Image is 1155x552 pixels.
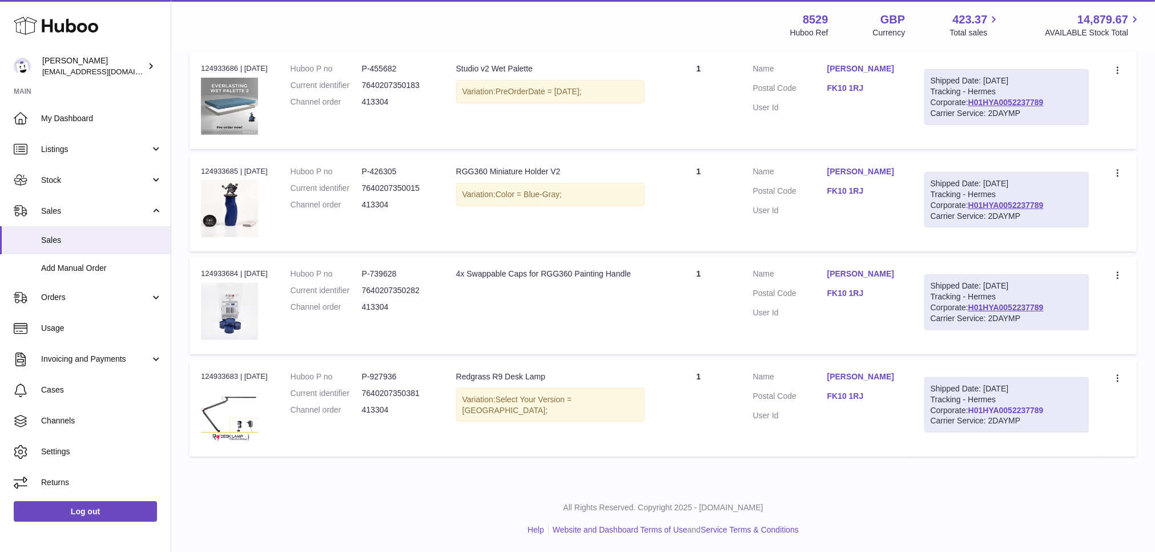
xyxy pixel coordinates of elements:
div: Variation: [456,388,645,422]
dd: P-739628 [362,269,433,279]
span: AVAILABLE Stock Total [1045,27,1141,38]
span: Listings [41,144,150,155]
div: RGG360 Miniature Holder V2 [456,166,645,177]
span: Usage [41,323,162,334]
span: Cases [41,385,162,395]
div: Tracking - Hermes Corporate: [924,69,1089,125]
dt: Current identifier [291,183,362,194]
span: My Dashboard [41,113,162,124]
div: Carrier Service: 2DAYMP [931,108,1082,119]
a: 14,879.67 AVAILABLE Stock Total [1045,12,1141,38]
span: PreOrderDate = [DATE]; [496,87,582,96]
div: Carrier Service: 2DAYMP [931,313,1082,324]
div: Studio v2 Wet Palette [456,63,645,74]
dt: Huboo P no [291,269,362,279]
img: RGG360-painting-handle-best-hobby-holder-1.jpg [201,180,258,237]
img: RGG-4-CAPS_360Holder_caps_a.png [201,283,258,340]
dd: P-927936 [362,371,433,382]
a: FK10 1RJ [827,83,902,94]
div: Currency [873,27,906,38]
a: FK10 1RJ [827,288,902,299]
dt: Current identifier [291,388,362,399]
span: Orders [41,292,150,303]
p: All Rights Reserved. Copyright 2025 - [DOMAIN_NAME] [180,502,1146,513]
strong: GBP [880,12,905,27]
span: 423.37 [952,12,987,27]
dt: Current identifier [291,80,362,91]
dt: Postal Code [753,288,827,302]
dd: 7640207350282 [362,285,433,296]
a: FK10 1RJ [827,186,902,197]
dd: 413304 [362,97,433,107]
dt: Channel order [291,302,362,313]
span: 14,879.67 [1077,12,1128,27]
span: Total sales [949,27,1000,38]
div: Redgrass R9 Desk Lamp [456,371,645,382]
span: Settings [41,446,162,457]
div: Tracking - Hermes Corporate: [924,274,1089,330]
div: Variation: [456,80,645,103]
img: studio-XL-photo-site.jpg [201,78,258,135]
dd: P-426305 [362,166,433,177]
div: 124933683 | [DATE] [201,371,268,382]
span: Returns [41,477,162,488]
dt: User Id [753,205,827,216]
img: admin@redgrass.ch [14,58,31,75]
dt: Postal Code [753,186,827,199]
a: [PERSON_NAME] [827,63,902,74]
dt: Huboo P no [291,371,362,382]
span: [EMAIL_ADDRESS][DOMAIN_NAME] [42,67,168,76]
td: 1 [656,360,742,457]
dd: P-455682 [362,63,433,74]
div: Variation: [456,183,645,206]
img: R9-desk-lamp-content.jpg [201,385,258,442]
a: Log out [14,501,157,522]
dt: Channel order [291,97,362,107]
li: and [549,525,799,535]
a: [PERSON_NAME] [827,166,902,177]
td: 1 [656,155,742,251]
dt: User Id [753,410,827,421]
strong: 8529 [803,12,828,27]
div: Carrier Service: 2DAYMP [931,211,1082,222]
div: 4x Swappable Caps for RGG360 Painting Handle [456,269,645,279]
a: H01HYA0052237789 [968,201,1044,210]
dt: Channel order [291,405,362,415]
a: Help [528,525,544,534]
span: Stock [41,175,150,186]
dt: User Id [753,102,827,113]
dt: Huboo P no [291,166,362,177]
div: Shipped Date: [DATE] [931,75,1082,86]
dt: Name [753,269,827,282]
dd: 413304 [362,405,433,415]
span: Select Your Version = [GEOGRAPHIC_DATA]; [462,395,572,415]
a: [PERSON_NAME] [827,269,902,279]
div: [PERSON_NAME] [42,55,145,77]
dt: Name [753,371,827,385]
a: H01HYA0052237789 [968,303,1044,312]
div: Shipped Date: [DATE] [931,178,1082,189]
a: H01HYA0052237789 [968,406,1044,415]
span: Sales [41,235,162,246]
a: Service Terms & Conditions [701,525,799,534]
span: Invoicing and Payments [41,354,150,365]
dd: 413304 [362,302,433,313]
div: 124933686 | [DATE] [201,63,268,74]
div: 124933685 | [DATE] [201,166,268,177]
div: Shipped Date: [DATE] [931,281,1082,291]
dt: Channel order [291,199,362,210]
dt: Name [753,63,827,77]
div: 124933684 | [DATE] [201,269,268,279]
dt: Postal Code [753,391,827,405]
div: Huboo Ref [790,27,828,38]
td: 1 [656,52,742,149]
dt: Postal Code [753,83,827,97]
a: [PERSON_NAME] [827,371,902,382]
a: Website and Dashboard Terms of Use [553,525,687,534]
td: 1 [656,257,742,354]
span: Channels [41,415,162,426]
dt: Name [753,166,827,180]
dd: 7640207350183 [362,80,433,91]
span: Sales [41,206,150,217]
a: FK10 1RJ [827,391,902,402]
